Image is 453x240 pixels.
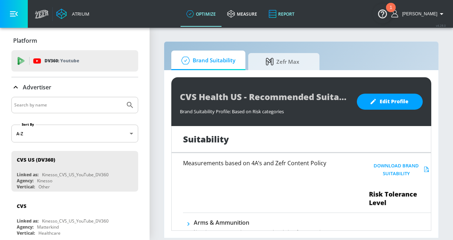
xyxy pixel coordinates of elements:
[14,100,122,110] input: Search by name
[11,197,138,238] div: CVSLinked as:Kinesso_CVS_US_YouTube_DV360Agency:MatterkindVertical:Healthcare
[17,184,35,190] div: Vertical:
[11,125,138,142] div: A-Z
[17,172,38,178] div: Linked as:
[390,7,392,17] div: 1
[20,122,36,127] label: Sort By
[178,52,235,69] span: Brand Suitability
[42,172,109,178] div: Kinesso_CVS_US_YouTube_DV360
[37,224,59,230] div: Matterkind
[194,229,344,235] p: No risk means content does not expressly include reference to this category.
[255,53,309,70] span: Zefr Max
[38,230,61,236] div: Healthcare
[391,10,446,18] button: [PERSON_NAME]
[263,1,300,27] a: Report
[17,156,55,163] div: CVS US (DV360)
[369,160,431,179] button: Download Brand Suitability
[17,178,33,184] div: Agency:
[17,218,38,224] div: Linked as:
[60,57,79,64] p: Youtube
[183,133,229,145] h1: Suitability
[56,9,89,19] a: Atrium
[37,178,52,184] div: Kinesso
[11,31,138,51] div: Platform
[17,203,26,209] div: CVS
[403,229,418,237] p: No Risk
[399,11,437,16] span: login as: shubham.das@mbww.com
[13,37,37,45] p: Platform
[42,218,109,224] div: Kinesso_CVS_US_YouTube_DV360
[11,151,138,192] div: CVS US (DV360)Linked as:Kinesso_CVS_US_YouTube_DV360Agency:KinessoVertical:Other
[180,105,350,115] div: Brand Suitability Profile: Based on Risk categories
[11,50,138,72] div: DV360: Youtube
[11,77,138,97] div: Advertiser
[38,184,50,190] div: Other
[194,219,344,226] h6: Arms & Ammunition
[194,219,344,239] div: Arms & AmmunitionNo risk means content does not expressly include reference to this category.
[371,97,408,106] span: Edit Profile
[373,4,392,24] button: Open Resource Center, 1 new notification
[369,190,431,207] span: Risk Tolerance Level
[45,57,79,65] p: DV360:
[17,230,35,236] div: Vertical:
[357,94,423,110] button: Edit Profile
[183,160,348,166] h6: Measurements based on 4A’s and Zefr Content Policy
[17,224,33,230] div: Agency:
[23,83,51,91] p: Advertiser
[69,11,89,17] div: Atrium
[222,1,263,27] a: measure
[436,24,446,27] span: v 4.28.0
[181,1,222,27] a: optimize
